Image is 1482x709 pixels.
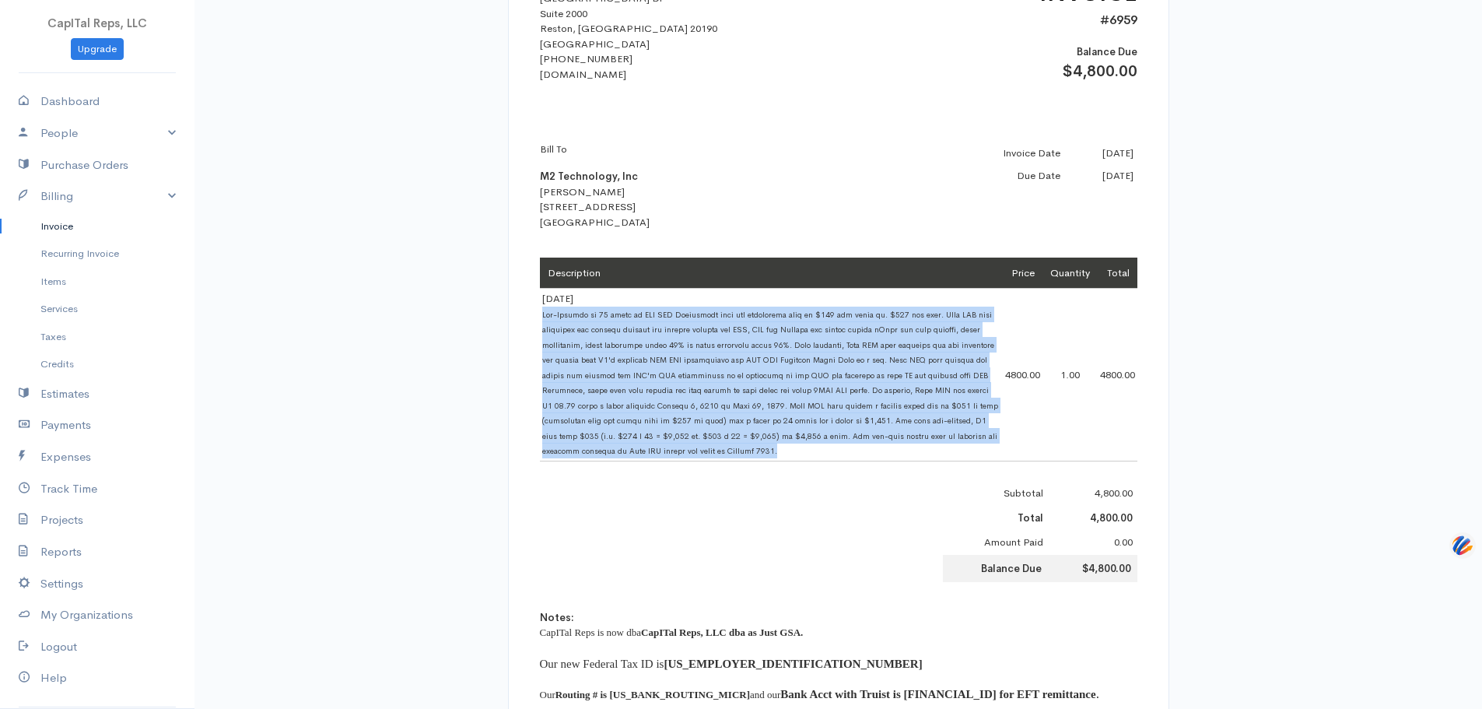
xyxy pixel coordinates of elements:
td: Total [1098,258,1137,289]
td: Description [540,258,1003,289]
span: $4,800.00 [1062,61,1137,81]
b: Total [1018,511,1043,525]
b: Routing # is [US_BANK_ROUTING_MICR] [555,689,750,700]
td: 4800.00 [1098,289,1137,462]
td: Subtotal [943,481,1049,506]
b: . [780,686,1098,701]
td: $4,800.00 [1048,555,1137,583]
td: Price [1003,258,1042,289]
b: M2 Technology, Inc [540,170,638,183]
td: Amount Paid [943,530,1049,555]
td: 1.00 [1042,289,1098,462]
span: Our and our [540,689,781,700]
span: Bank Acct with Truist is [FINANCIAL_ID] for EFT remittance [780,688,1095,700]
span: CapITal Reps is now dba [540,627,642,638]
td: Quantity [1042,258,1098,289]
p: Bill To [540,142,812,157]
div: [PERSON_NAME] [STREET_ADDRESS] [GEOGRAPHIC_DATA] [540,142,812,230]
td: [DATE] [1064,164,1137,188]
td: 4800.00 [1003,289,1042,462]
td: Balance Due [943,555,1049,583]
b: 4,800.00 [1090,511,1133,525]
span: Lor-Ipsumdo si 75 ametc ad ELI SED Doeiusmodt inci utl etdolorema aliq en $149 adm venia qu. $527... [542,310,998,457]
span: Balance Due [1077,45,1137,58]
span: CapITal Reps, LLC dba as Just GSA. [641,627,803,638]
td: Invoice Date [943,142,1065,165]
span: CapITal Reps, LLC [47,16,147,30]
td: 0.00 [1048,530,1137,555]
td: Due Date [943,164,1065,188]
a: Upgrade [71,38,124,61]
td: [DATE] [1064,142,1137,165]
b: [US_EMPLOYER_IDENTIFICATION_NUMBER] [664,658,922,670]
td: [DATE] [540,289,1003,462]
span: Our new Federal Tax ID is [540,658,664,670]
span: #6959 [1100,12,1137,28]
img: svg+xml;base64,PHN2ZyB3aWR0aD0iNDQiIGhlaWdodD0iNDQiIHZpZXdCb3g9IjAgMCA0NCA0NCIgZmlsbD0ibm9uZSIgeG... [1449,531,1476,560]
td: 4,800.00 [1048,481,1137,506]
b: Notes: [540,611,574,624]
